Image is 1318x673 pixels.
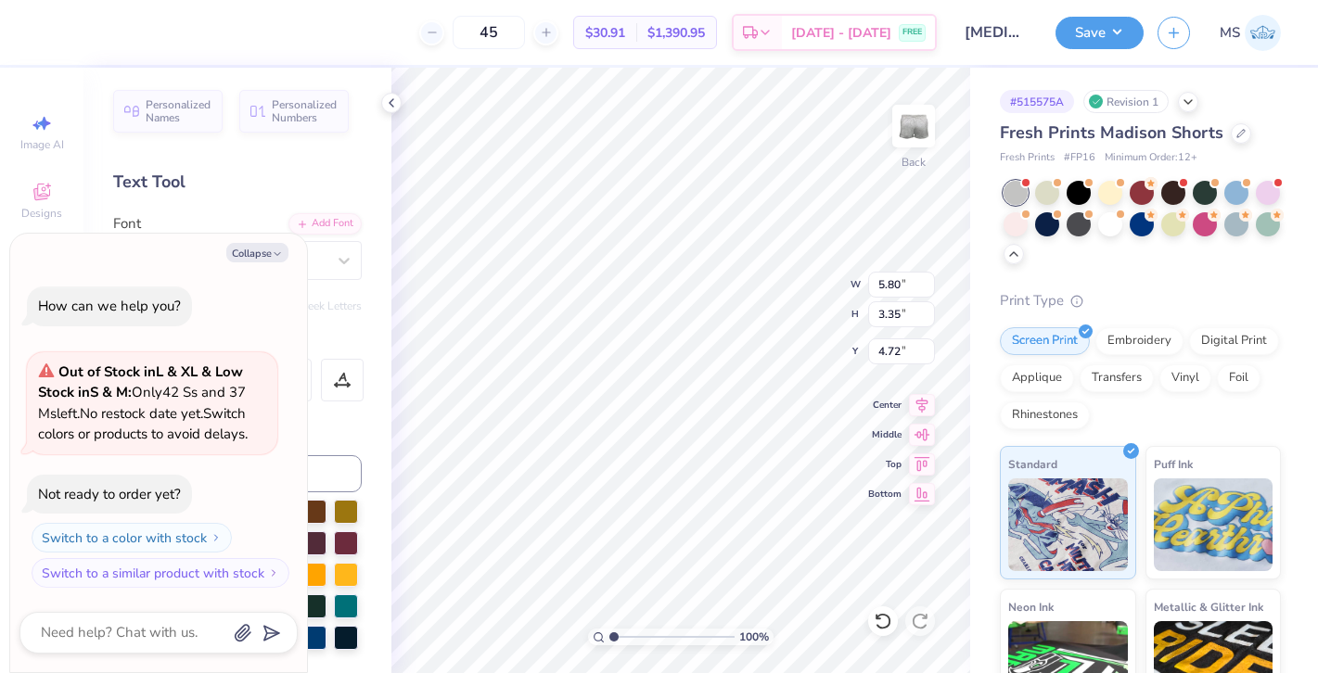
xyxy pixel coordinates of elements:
[32,523,232,552] button: Switch to a color with stock
[902,154,926,171] div: Back
[739,629,769,645] span: 100 %
[791,23,891,43] span: [DATE] - [DATE]
[1000,90,1074,113] div: # 515575A
[1189,327,1279,355] div: Digital Print
[868,458,902,471] span: Top
[1154,454,1193,474] span: Puff Ink
[1008,454,1057,474] span: Standard
[585,23,625,43] span: $30.91
[1105,150,1197,166] span: Minimum Order: 12 +
[1000,121,1223,144] span: Fresh Prints Madison Shorts
[113,170,362,195] div: Text Tool
[1000,150,1055,166] span: Fresh Prints
[895,108,932,145] img: Back
[1245,15,1281,51] img: Madeline Schoner
[1154,597,1263,616] span: Metallic & Glitter Ink
[868,488,902,501] span: Bottom
[38,297,181,315] div: How can we help you?
[1056,17,1144,49] button: Save
[38,485,181,503] div: Not ready to order yet?
[1220,15,1281,51] a: MS
[1095,327,1184,355] div: Embroidery
[272,98,338,124] span: Personalized Numbers
[453,16,525,49] input: – –
[1154,478,1273,571] img: Puff Ink
[113,213,141,235] label: Font
[58,362,201,381] strong: Out of Stock in L & XL
[1008,478,1128,571] img: Standard
[1000,290,1281,311] div: Print Type
[951,14,1042,51] input: Untitled Design
[288,213,362,235] div: Add Font
[1217,364,1260,392] div: Foil
[1083,90,1169,113] div: Revision 1
[32,558,289,588] button: Switch to a similar product with stock
[1080,364,1154,392] div: Transfers
[211,532,222,543] img: Switch to a color with stock
[268,567,279,578] img: Switch to a similar product with stock
[1008,597,1054,616] span: Neon Ink
[647,23,705,43] span: $1,390.95
[20,137,64,152] span: Image AI
[146,98,211,124] span: Personalized Names
[1000,327,1090,355] div: Screen Print
[1159,364,1211,392] div: Vinyl
[1064,150,1095,166] span: # FP16
[868,399,902,412] span: Center
[38,362,248,444] span: Only 42 Ss and 37 Ms left. Switch colors or products to avoid delays.
[1220,22,1240,44] span: MS
[80,404,203,423] span: No restock date yet.
[226,243,288,262] button: Collapse
[21,206,62,221] span: Designs
[902,26,922,39] span: FREE
[868,428,902,441] span: Middle
[1000,401,1090,429] div: Rhinestones
[1000,364,1074,392] div: Applique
